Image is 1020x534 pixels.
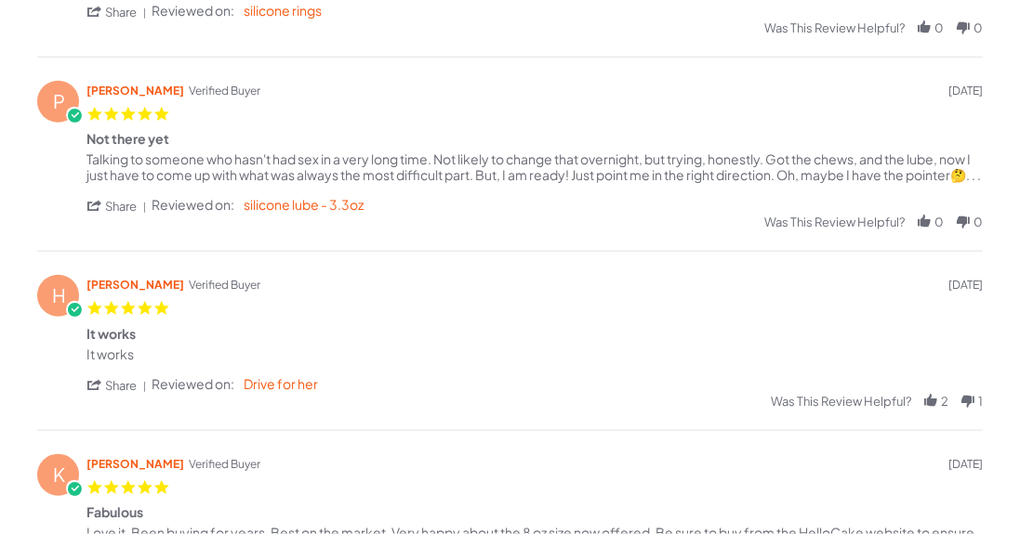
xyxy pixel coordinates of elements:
[771,394,911,410] span: Was this review helpful?
[764,20,905,36] span: Was this review helpful?
[244,375,318,392] a: Drive for her
[934,215,944,230] span: 0
[86,326,136,346] div: It works
[86,376,152,393] span: share
[764,215,905,230] span: Was this review helpful?
[86,277,184,293] span: [PERSON_NAME]
[189,83,260,98] span: Verified Buyer
[152,197,234,213] span: Reviewed on:
[955,19,972,36] div: vote down Review by Josh C. on 7 Oct 2025
[38,93,80,109] span: P
[960,392,976,410] div: vote down Review by Hannah K. on 7 Sep 2025
[38,287,80,303] span: H
[86,3,152,20] span: share
[105,5,137,20] span: share
[189,277,260,293] span: Verified Buyer
[978,394,983,410] span: 1
[86,131,169,151] div: Not there yet
[38,466,80,482] span: K
[86,345,134,362] div: It works
[955,213,972,230] div: vote down Review by paul m. on 28 Sep 2025
[86,150,981,183] div: Talking to someone who hasn't had sex in a very long time. Not likely to change that overnight, b...
[152,376,234,392] span: Reviewed on:
[948,83,983,98] span: review date 09/28/25
[86,83,184,98] span: [PERSON_NAME]
[86,504,143,525] div: Fabulous
[916,19,933,36] div: vote up Review by Josh C. on 7 Oct 2025
[244,196,364,213] a: silicone lube - 3.3oz
[934,20,944,36] span: 0
[86,197,152,214] span: share
[86,456,184,472] span: [PERSON_NAME]
[152,3,234,19] span: Reviewed on:
[244,2,322,19] a: silicone rings
[189,456,260,472] span: Verified Buyer
[105,378,137,394] span: share
[974,215,983,230] span: 0
[948,456,983,472] span: review date 09/02/25
[941,394,948,410] span: 2
[105,199,137,215] span: share
[948,277,983,293] span: review date 09/07/25
[974,20,983,36] span: 0
[916,213,933,230] div: vote up Review by paul m. on 28 Sep 2025
[922,392,939,410] div: vote up Review by Hannah K. on 7 Sep 2025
